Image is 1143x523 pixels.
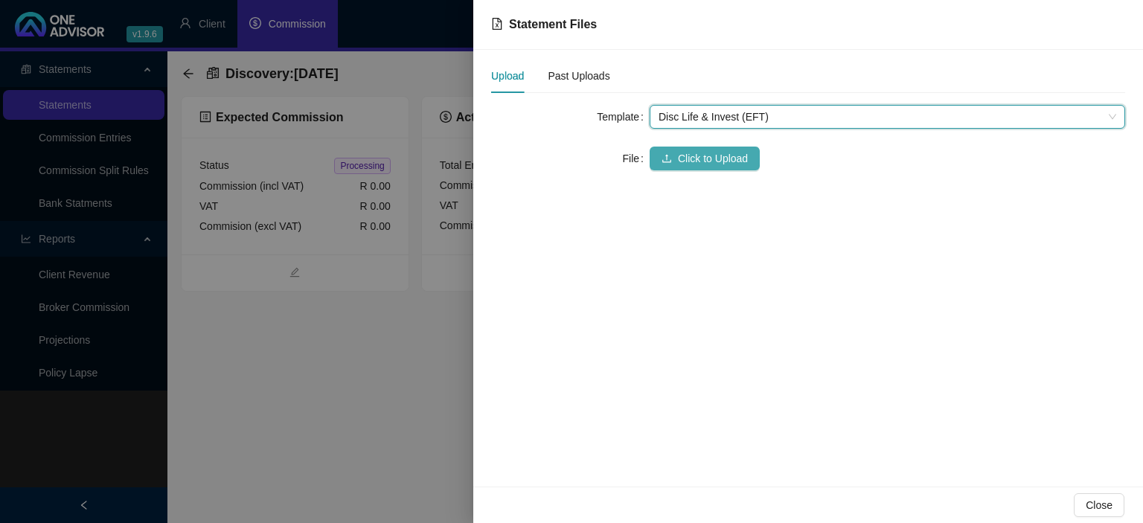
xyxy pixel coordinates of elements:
button: uploadClick to Upload [650,147,760,170]
span: file-excel [491,18,503,30]
div: Past Uploads [548,68,609,84]
span: Click to Upload [678,150,748,167]
div: Upload [491,68,524,84]
span: upload [662,153,672,164]
span: Close [1086,497,1112,513]
button: Close [1074,493,1124,517]
span: Statement Files [509,18,597,31]
label: Template [597,105,650,129]
span: Disc Life & Invest (EFT) [659,106,1116,128]
label: File [623,147,650,170]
